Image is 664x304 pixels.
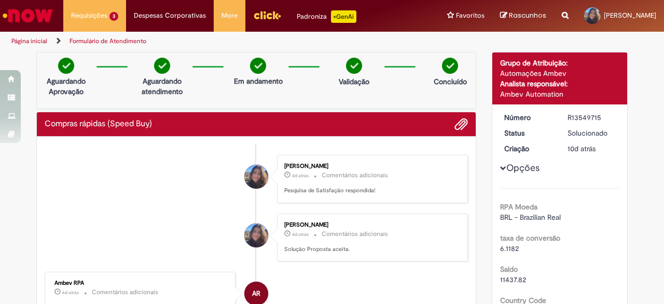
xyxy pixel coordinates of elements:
[500,275,526,284] span: 11437.82
[496,128,560,138] dt: Status
[500,213,561,222] span: BRL - Brazilian Real
[134,10,206,21] span: Despesas Corporativas
[509,10,546,20] span: Rascunhos
[92,288,158,297] small: Comentários adicionais
[284,222,457,228] div: [PERSON_NAME]
[500,68,620,78] div: Automações Ambev
[500,202,537,212] b: RPA Moeda
[456,10,485,21] span: Favoritos
[11,37,47,45] a: Página inicial
[434,76,467,87] p: Concluído
[568,128,616,138] div: Solucionado
[62,289,79,296] span: 6d atrás
[500,244,519,253] span: 6.1182
[45,120,152,129] h2: Compras rápidas (Speed Buy) Histórico de tíquete
[500,11,546,21] a: Rascunhos
[71,10,107,21] span: Requisições
[297,10,356,23] div: Padroniza
[496,112,560,123] dt: Número
[568,144,596,153] span: 10d atrás
[604,11,656,20] span: [PERSON_NAME]
[500,78,620,89] div: Analista responsável:
[500,233,560,243] b: taxa de conversão
[58,58,74,74] img: check-circle-green.png
[339,76,369,87] p: Validação
[62,289,79,296] time: 23/09/2025 10:44:59
[70,37,146,45] a: Formulário de Atendimento
[496,143,560,154] dt: Criação
[442,58,458,74] img: check-circle-green.png
[346,58,362,74] img: check-circle-green.png
[244,165,268,189] div: Julia de Avila
[154,58,170,74] img: check-circle-green.png
[284,163,457,169] div: [PERSON_NAME]
[322,230,388,239] small: Comentários adicionais
[250,58,266,74] img: check-circle-green.png
[454,117,468,131] button: Adicionar anexos
[41,76,91,97] p: Aguardando Aprovação
[500,58,620,68] div: Grupo de Atribuição:
[292,173,309,179] span: 4d atrás
[244,223,268,247] div: Julia de Avila
[54,280,227,286] div: Ambev RPA
[1,5,54,26] img: ServiceNow
[109,12,118,21] span: 3
[500,89,620,99] div: Ambev Automation
[331,10,356,23] p: +GenAi
[222,10,238,21] span: More
[568,144,596,153] time: 19/09/2025 10:05:44
[568,143,616,154] div: 19/09/2025 10:05:44
[500,265,518,274] b: Saldo
[322,171,388,180] small: Comentários adicionais
[292,231,309,237] span: 4d atrás
[234,76,283,86] p: Em andamento
[284,245,457,254] p: Solução Proposta aceita.
[284,187,457,195] p: Pesquisa de Satisfação respondida!
[137,76,187,97] p: Aguardando atendimento
[253,7,281,23] img: click_logo_yellow_360x200.png
[568,112,616,123] div: R13549715
[292,173,309,179] time: 25/09/2025 09:17:14
[8,32,435,51] ul: Trilhas de página
[292,231,309,237] time: 25/09/2025 09:17:06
